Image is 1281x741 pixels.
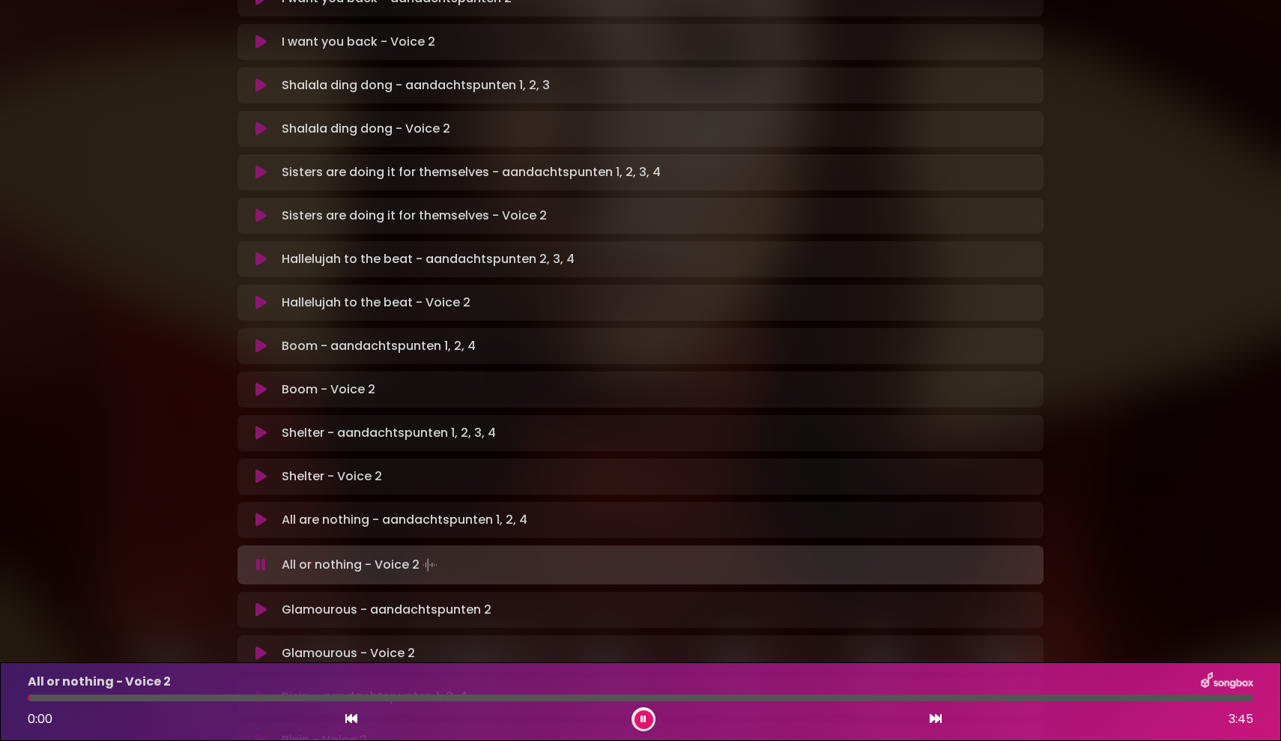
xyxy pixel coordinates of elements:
[282,424,496,442] p: Shelter - aandachtspunten 1, 2, 3, 4
[282,33,435,51] p: I want you back - Voice 2
[282,207,547,225] p: Sisters are doing it for themselves - Voice 2
[282,381,375,399] p: Boom - Voice 2
[282,468,382,486] p: Shelter - Voice 2
[282,554,440,575] p: All or nothing - Voice 2
[282,76,550,94] p: Shalala ding dong - aandachtspunten 1, 2, 3
[1229,710,1253,728] span: 3:45
[282,120,450,138] p: Shalala ding dong - Voice 2
[282,250,575,268] p: Hallelujah to the beat - aandachtspunten 2, 3, 4
[282,511,527,529] p: All are nothing - aandachtspunten 1, 2, 4
[28,673,171,691] p: All or nothing - Voice 2
[282,294,470,312] p: Hallelujah to the beat - Voice 2
[282,601,491,619] p: Glamourous - aandachtspunten 2
[1201,672,1253,692] img: songbox-logo-white.png
[282,163,661,181] p: Sisters are doing it for themselves - aandachtspunten 1, 2, 3, 4
[28,710,52,728] span: 0:00
[282,337,476,355] p: Boom - aandachtspunten 1, 2, 4
[420,554,440,575] img: waveform4.gif
[282,644,415,662] p: Glamourous - Voice 2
